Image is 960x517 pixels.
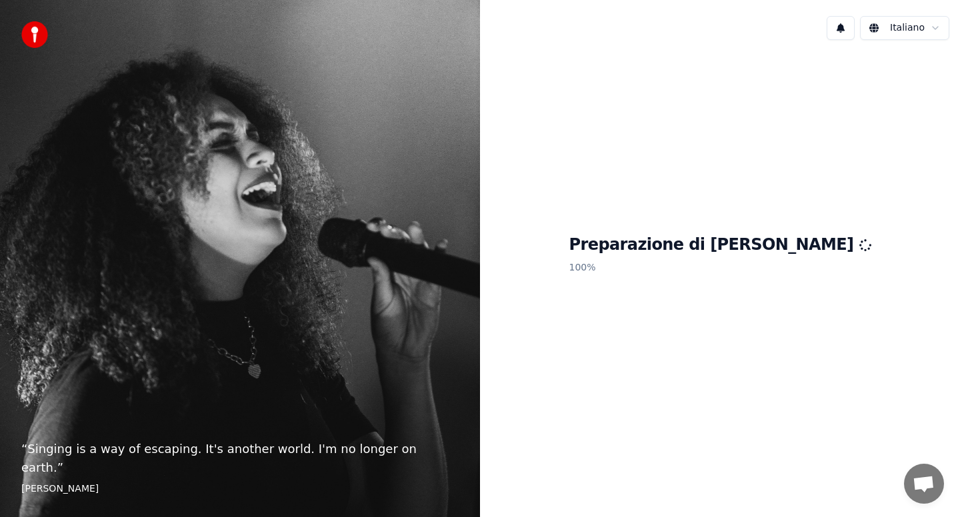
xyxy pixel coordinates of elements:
a: Aprire la chat [904,464,944,504]
p: 100 % [569,256,871,280]
footer: [PERSON_NAME] [21,482,459,496]
h1: Preparazione di [PERSON_NAME] [569,235,871,256]
p: “ Singing is a way of escaping. It's another world. I'm no longer on earth. ” [21,440,459,477]
img: youka [21,21,48,48]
